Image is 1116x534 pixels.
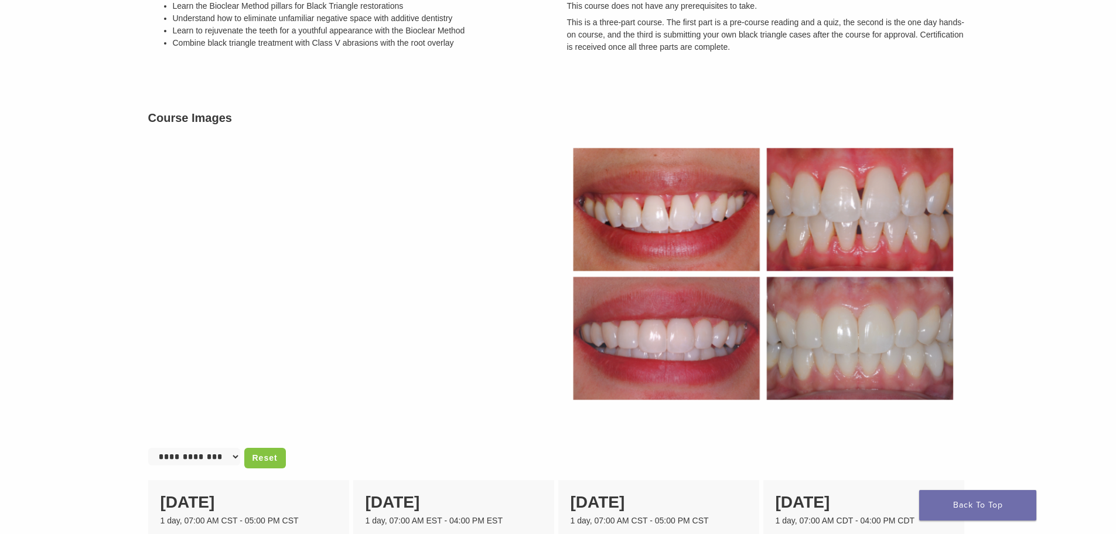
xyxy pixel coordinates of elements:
div: 1 day, 07:00 AM CST - 05:00 PM CST [571,515,747,527]
div: 1 day, 07:00 AM CST - 05:00 PM CST [161,515,337,527]
h3: Course Images [148,109,968,127]
div: 1 day, 07:00 AM EST - 04:00 PM EST [366,515,542,527]
div: [DATE] [161,490,337,515]
a: Reset [244,448,286,468]
li: Learn to rejuvenate the teeth for a youthful appearance with the Bioclear Method [173,25,550,37]
div: [DATE] [366,490,542,515]
div: [DATE] [776,490,952,515]
div: [DATE] [571,490,747,515]
div: 1 day, 07:00 AM CDT - 04:00 PM CDT [776,515,952,527]
a: Back To Top [919,490,1036,521]
li: Combine black triangle treatment with Class V abrasions with the root overlay [173,37,550,49]
p: This is a three-part course. The first part is a pre-course reading and a quiz, the second is the... [567,16,968,53]
li: Understand how to eliminate unfamiliar negative space with additive dentistry [173,12,550,25]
